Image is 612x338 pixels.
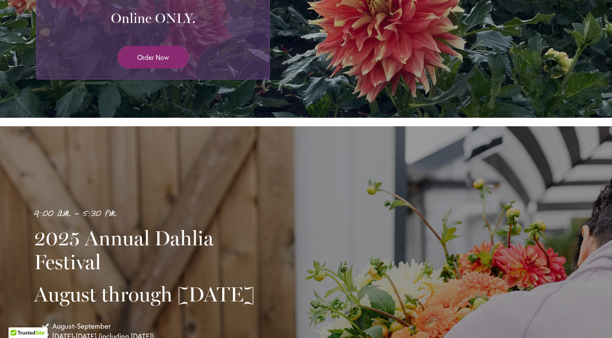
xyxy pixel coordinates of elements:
span: Order Now [137,52,169,62]
h2: August through [DATE] [34,282,268,306]
h3: Online ONLY. [47,10,259,27]
p: 9:00 AM - 5:30 PM [34,207,268,221]
h2: 2025 Annual Dahlia Festival [34,226,268,274]
a: Order Now [118,46,189,68]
